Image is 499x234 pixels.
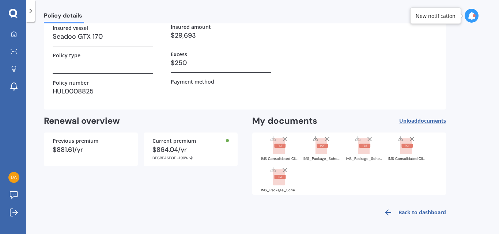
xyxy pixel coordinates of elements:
div: IMS Consolidated Client Invoice.pdf [261,157,298,161]
label: Policy number [53,80,89,86]
label: Insured amount [171,24,211,30]
div: $881.61/yr [53,146,129,153]
img: 4ea29eb9afe88b3ef90ae40d86efe95d [8,172,19,183]
div: $864.04/yr [152,146,229,160]
div: IMS_Package_Schedule (1).pdf [303,157,340,161]
h3: HUL0008825 [53,86,153,97]
h3: $29,693 [171,30,271,41]
label: Insured vessel [53,25,88,31]
div: IMS Consolidated Client Invoice (1).pdf [388,157,425,161]
div: Previous premium [53,138,129,143]
span: Policy details [44,12,84,22]
h2: My documents [252,115,317,127]
a: Back to dashboard [379,204,446,221]
div: New notification [416,12,455,19]
h3: $250 [171,57,271,68]
span: -1.99% [177,156,188,160]
label: Policy type [53,52,80,58]
button: Uploaddocuments [399,115,446,127]
span: DECREASE OF [152,156,177,160]
div: IMS_Package_Schedule.pdf [346,157,382,161]
label: Excess [171,51,187,57]
h3: Seadoo GTX 170 [53,31,153,42]
h2: Renewal overview [44,115,238,127]
label: Payment method [171,78,214,85]
div: IMS_Package_Schedule.PDF [261,188,298,192]
div: Current premium [152,138,229,143]
span: documents [417,117,446,124]
span: Upload [399,118,446,124]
